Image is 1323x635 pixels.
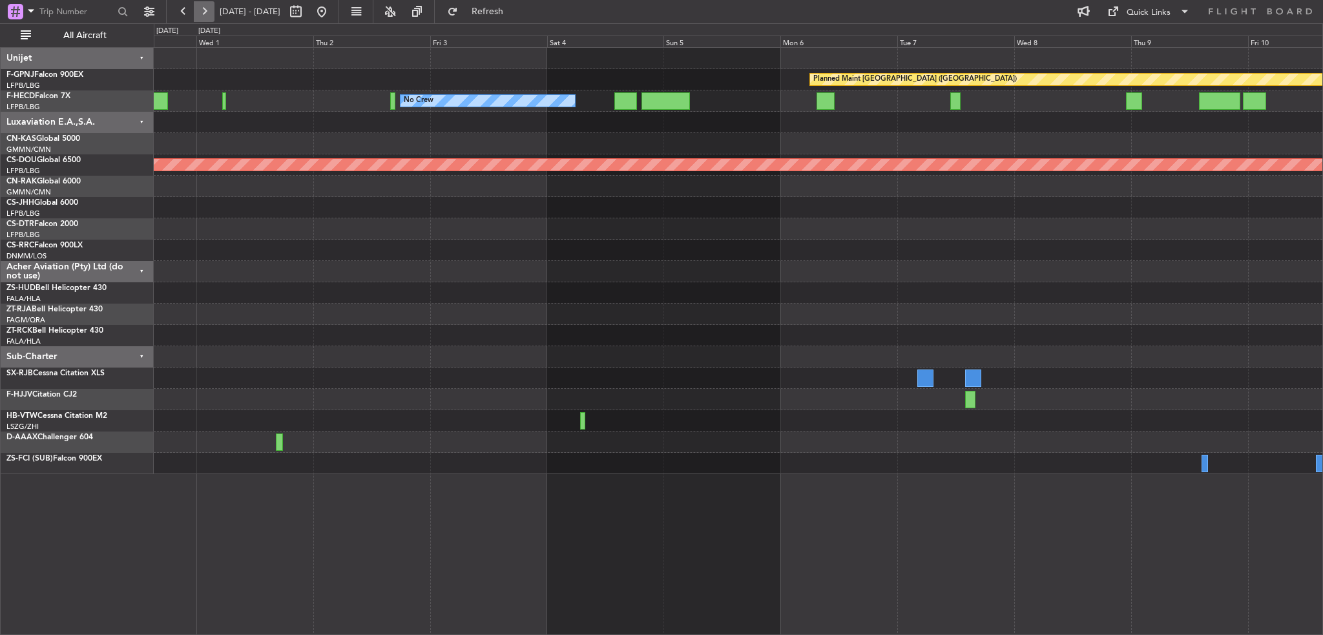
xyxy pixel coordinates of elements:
div: Thu 2 [313,36,430,47]
button: All Aircraft [14,25,140,46]
span: SX-RJB [6,370,33,377]
a: F-HECDFalcon 7X [6,92,70,100]
a: CS-DTRFalcon 2000 [6,220,78,228]
a: HB-VTWCessna Citation M2 [6,412,107,420]
a: F-HJJVCitation CJ2 [6,391,77,399]
a: LFPB/LBG [6,81,40,90]
span: D-AAAX [6,433,37,441]
a: GMMN/CMN [6,145,51,154]
a: LFPB/LBG [6,230,40,240]
span: ZT-RJA [6,306,32,313]
a: CS-RRCFalcon 900LX [6,242,83,249]
a: DNMM/LOS [6,251,47,261]
span: F-GPNJ [6,71,34,79]
div: Wed 1 [196,36,313,47]
div: [DATE] [156,26,178,37]
a: ZS-FCI (SUB)Falcon 900EX [6,455,102,463]
button: Refresh [441,1,519,22]
span: ZS-HUD [6,284,36,292]
span: F-HECD [6,92,35,100]
a: LFPB/LBG [6,166,40,176]
div: Quick Links [1127,6,1171,19]
span: CS-RRC [6,242,34,249]
div: Planned Maint [GEOGRAPHIC_DATA] ([GEOGRAPHIC_DATA]) [813,70,1017,89]
a: CN-KASGlobal 5000 [6,135,80,143]
a: LFPB/LBG [6,102,40,112]
span: F-HJJV [6,391,32,399]
a: SX-RJBCessna Citation XLS [6,370,105,377]
a: LSZG/ZHI [6,422,39,432]
a: FAGM/QRA [6,315,45,325]
input: Trip Number [39,2,114,21]
div: Mon 6 [780,36,897,47]
button: Quick Links [1101,1,1196,22]
div: Wed 8 [1014,36,1131,47]
div: Sun 5 [663,36,780,47]
a: CS-DOUGlobal 6500 [6,156,81,164]
a: LFPB/LBG [6,209,40,218]
span: CN-KAS [6,135,36,143]
a: CN-RAKGlobal 6000 [6,178,81,185]
span: All Aircraft [34,31,136,40]
a: FALA/HLA [6,294,41,304]
a: ZT-RCKBell Helicopter 430 [6,327,103,335]
span: CS-JHH [6,199,34,207]
a: ZT-RJABell Helicopter 430 [6,306,103,313]
a: ZS-HUDBell Helicopter 430 [6,284,107,292]
span: HB-VTW [6,412,37,420]
a: F-GPNJFalcon 900EX [6,71,83,79]
div: [DATE] [198,26,220,37]
div: No Crew [404,91,433,110]
span: [DATE] - [DATE] [220,6,280,17]
span: ZT-RCK [6,327,32,335]
a: FALA/HLA [6,337,41,346]
div: Tue 7 [897,36,1014,47]
div: Thu 9 [1131,36,1248,47]
div: Sat 4 [547,36,664,47]
span: CS-DOU [6,156,37,164]
span: Refresh [461,7,515,16]
span: CN-RAK [6,178,37,185]
span: CS-DTR [6,220,34,228]
span: ZS-FCI (SUB) [6,455,53,463]
a: GMMN/CMN [6,187,51,197]
a: CS-JHHGlobal 6000 [6,199,78,207]
div: Fri 3 [430,36,547,47]
a: D-AAAXChallenger 604 [6,433,93,441]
